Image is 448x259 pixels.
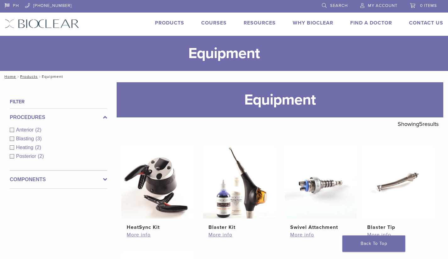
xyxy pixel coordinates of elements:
img: Blaster Kit [203,146,275,219]
a: Blaster TipBlaster Tip [362,146,434,231]
span: Search [330,3,348,8]
a: Products [155,20,184,26]
img: Swivel Attachment [285,146,357,219]
a: Resources [244,20,276,26]
p: Showing results [398,117,439,131]
span: / [16,75,20,78]
a: Why Bioclear [293,20,333,26]
h2: Blaster Tip [367,224,429,231]
a: Blaster KitBlaster Kit [203,146,275,231]
span: (2) [35,127,41,132]
span: (3) [36,136,42,141]
h2: Blaster Kit [208,224,270,231]
span: Heating [16,145,35,150]
a: Swivel AttachmentSwivel Attachment [285,146,357,231]
a: More info [127,231,188,239]
span: 5 [419,121,423,127]
a: Home [3,74,16,79]
a: Back To Top [342,235,405,252]
span: Posterior [16,154,38,159]
label: Procedures [10,114,107,121]
span: (2) [35,145,41,150]
a: Courses [201,20,227,26]
img: HeatSync Kit [121,146,194,219]
a: Products [20,74,38,79]
a: HeatSync KitHeatSync Kit [121,146,194,231]
a: More info [290,231,351,239]
h1: Equipment [117,82,443,117]
h2: HeatSync Kit [127,224,188,231]
span: (2) [38,154,44,159]
a: More info [367,231,429,239]
h4: Filter [10,98,107,105]
img: Bioclear [5,19,79,28]
a: Find A Doctor [350,20,392,26]
span: Blasting [16,136,36,141]
h2: Swivel Attachment [290,224,351,231]
img: Blaster Tip [362,146,434,219]
span: My Account [368,3,397,8]
label: Components [10,176,107,183]
a: More info [208,231,270,239]
span: 0 items [420,3,437,8]
span: Anterior [16,127,35,132]
span: / [38,75,42,78]
a: Contact Us [409,20,443,26]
